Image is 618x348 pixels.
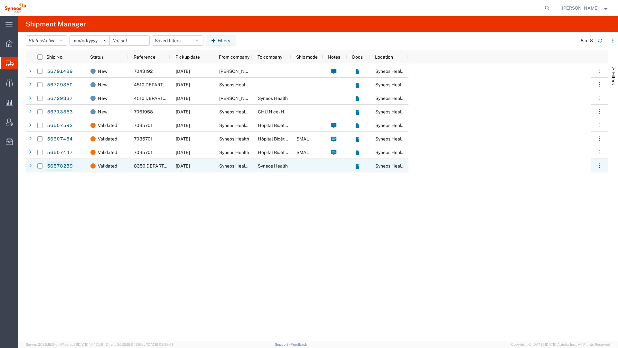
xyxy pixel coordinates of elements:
[296,150,309,155] span: SMAL
[134,54,155,60] span: Reference
[26,35,67,46] button: Status:Active
[562,4,609,12] button: [PERSON_NAME]
[106,343,173,346] span: Client: 2025.19.0-129fbcf
[134,69,153,74] span: 7043192
[258,123,289,128] span: Hôpital Bicêtre
[47,107,73,117] a: 56713553
[47,161,73,171] a: 56578289
[147,343,173,346] span: [DATE] 09:39:01
[176,109,190,114] span: 09/04/2025
[134,150,153,155] span: 7035701
[206,35,236,46] button: Filters
[375,54,393,60] span: Location
[134,82,203,87] span: 4510 DEPARTMENTAL EXPENSE
[219,109,277,114] span: Syneos Health France SARL
[175,54,200,60] span: Pickup date
[70,36,109,45] input: Not set
[43,38,56,43] span: Active
[219,123,277,128] span: Syneos Health France SARL
[328,54,340,60] span: Notes
[176,69,190,74] span: 09/11/2025
[176,82,190,87] span: 09/05/2025
[257,54,282,60] span: To company
[46,54,63,60] span: Ship No.
[611,72,616,85] span: Filters
[47,80,73,90] a: 56729350
[98,92,108,105] span: New
[375,150,433,155] span: Syneos Health France SARL
[176,136,190,141] span: 08/27/2025
[562,5,599,12] span: Carlton Platt
[134,123,153,128] span: 7035701
[258,150,289,155] span: Hôpital Bicêtre
[47,66,73,77] a: 56791489
[219,69,256,74] span: Véronique Sarre
[77,343,103,346] span: [DATE] 10:47:06
[275,343,291,346] a: Support
[98,132,117,146] span: Validated
[176,96,190,101] span: 09/05/2025
[134,109,153,114] span: 7061958
[219,96,256,101] span: Clara Renoult
[176,123,190,128] span: 08/27/2025
[98,159,117,173] span: Validated
[375,123,433,128] span: Syneos Health France SARL
[47,134,73,144] a: 56607484
[98,119,117,132] span: Validated
[375,96,433,101] span: Syneos Health France SARL
[134,96,203,101] span: 4510 DEPARTMENTAL EXPENSE
[296,54,318,60] span: Ship mode
[47,121,73,131] a: 56607592
[291,343,307,346] a: Feedback
[47,148,73,158] a: 56607447
[219,136,249,141] span: Syneos Health
[375,163,478,169] span: Syneos Health Clinical Ltd.-Israel
[219,54,249,60] span: From company
[258,96,288,101] span: Syneos Health
[352,54,363,60] span: Docs
[90,54,104,60] span: Status
[258,136,289,141] span: Hôpital Bicêtre
[219,150,249,155] span: Syneos Health
[26,16,86,32] h4: Shipment Manager
[375,82,433,87] span: Syneos Health France SARL
[26,343,103,346] span: Server: 2025.19.0-d447cefac8f
[47,93,73,104] a: 56729337
[176,150,190,155] span: 08/27/2025
[98,146,117,159] span: Validated
[98,78,108,92] span: New
[98,64,108,78] span: New
[219,163,274,169] span: Syneos Health Clinical Ltd.
[134,136,153,141] span: 7035701
[98,105,108,119] span: New
[258,109,316,114] span: CHU Nice - Hôpital Pasteur 2
[375,136,433,141] span: Syneos Health France SARL
[110,36,149,45] input: Not set
[176,163,190,169] span: 08/22/2025
[375,109,433,114] span: Syneos Health France SARL
[375,69,433,74] span: Syneos Health France SARL
[134,163,204,169] span: 8350 DEPARTMENTAL EXPENSE
[152,35,203,46] button: Saved filters
[5,3,26,13] img: logo
[296,136,309,141] span: SMAL
[581,37,593,44] div: 8 of 8
[219,82,277,87] span: Syneos Health France SARL
[258,163,288,169] span: Syneos Health
[511,342,610,347] span: Copyright © [DATE]-[DATE] Agistix Inc., All Rights Reserved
